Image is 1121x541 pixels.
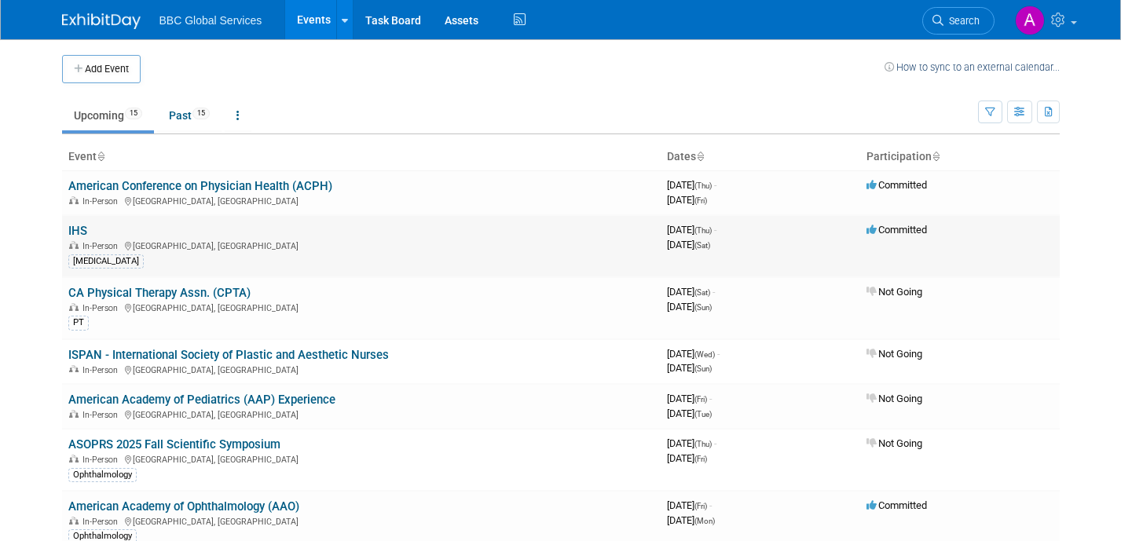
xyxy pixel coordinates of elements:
span: (Thu) [694,226,712,235]
span: [DATE] [667,437,716,449]
span: [DATE] [667,393,712,404]
img: In-Person Event [69,517,79,525]
a: IHS [68,224,87,238]
div: [GEOGRAPHIC_DATA], [GEOGRAPHIC_DATA] [68,452,654,465]
span: 15 [125,108,142,119]
span: [DATE] [667,286,715,298]
div: [GEOGRAPHIC_DATA], [GEOGRAPHIC_DATA] [68,194,654,207]
div: [MEDICAL_DATA] [68,254,144,269]
img: In-Person Event [69,241,79,249]
span: [DATE] [667,514,715,526]
span: In-Person [82,196,123,207]
span: (Sun) [694,303,712,312]
span: [DATE] [667,179,716,191]
span: [DATE] [667,499,712,511]
a: American Academy of Ophthalmology (AAO) [68,499,299,514]
span: - [709,499,712,511]
span: - [714,224,716,236]
th: Participation [860,144,1060,170]
img: In-Person Event [69,303,79,311]
div: Ophthalmology [68,468,137,482]
a: Past15 [157,101,222,130]
div: [GEOGRAPHIC_DATA], [GEOGRAPHIC_DATA] [68,514,654,527]
span: (Mon) [694,517,715,525]
div: [GEOGRAPHIC_DATA], [GEOGRAPHIC_DATA] [68,408,654,420]
div: [GEOGRAPHIC_DATA], [GEOGRAPHIC_DATA] [68,301,654,313]
a: Sort by Event Name [97,150,104,163]
span: (Sat) [694,241,710,250]
span: In-Person [82,455,123,465]
span: Search [943,15,980,27]
span: (Sat) [694,288,710,297]
span: Committed [866,224,927,236]
span: [DATE] [667,301,712,313]
a: American Academy of Pediatrics (AAP) Experience [68,393,335,407]
span: In-Person [82,365,123,375]
a: Upcoming15 [62,101,154,130]
span: - [713,286,715,298]
div: PT [68,316,89,330]
div: [GEOGRAPHIC_DATA], [GEOGRAPHIC_DATA] [68,239,654,251]
span: [DATE] [667,408,712,419]
span: [DATE] [667,194,707,206]
span: Not Going [866,393,922,404]
span: In-Person [82,410,123,420]
div: [GEOGRAPHIC_DATA], [GEOGRAPHIC_DATA] [68,363,654,375]
span: (Fri) [694,455,707,463]
span: In-Person [82,303,123,313]
span: - [714,437,716,449]
img: In-Person Event [69,365,79,373]
th: Event [62,144,661,170]
span: Committed [866,179,927,191]
a: ASOPRS 2025 Fall Scientific Symposium [68,437,280,451]
span: Not Going [866,437,922,449]
span: [DATE] [667,362,712,374]
span: 15 [192,108,210,119]
span: (Fri) [694,395,707,404]
span: (Wed) [694,350,715,359]
button: Add Event [62,55,141,83]
span: [DATE] [667,452,707,464]
span: Committed [866,499,927,511]
span: [DATE] [667,239,710,250]
img: ExhibitDay [62,13,141,29]
span: - [717,348,720,360]
span: - [714,179,716,191]
span: Not Going [866,286,922,298]
span: (Sun) [694,364,712,373]
img: In-Person Event [69,455,79,462]
th: Dates [661,144,860,170]
span: Not Going [866,348,922,360]
span: In-Person [82,241,123,251]
span: [DATE] [667,224,716,236]
span: (Fri) [694,196,707,205]
img: In-Person Event [69,410,79,418]
img: Alex Corrigan [1015,5,1045,35]
a: American Conference on Physician Health (ACPH) [68,179,332,193]
span: (Thu) [694,440,712,448]
a: Search [922,7,995,35]
span: (Tue) [694,410,712,419]
span: BBC Global Services [159,14,262,27]
span: [DATE] [667,348,720,360]
img: In-Person Event [69,196,79,204]
a: ISPAN - International Society of Plastic and Aesthetic Nurses [68,348,389,362]
a: CA Physical Therapy Assn. (CPTA) [68,286,251,300]
span: (Fri) [694,502,707,510]
span: (Thu) [694,181,712,190]
a: Sort by Participation Type [932,150,940,163]
a: How to sync to an external calendar... [885,61,1060,73]
a: Sort by Start Date [696,150,704,163]
span: In-Person [82,517,123,527]
span: - [709,393,712,404]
